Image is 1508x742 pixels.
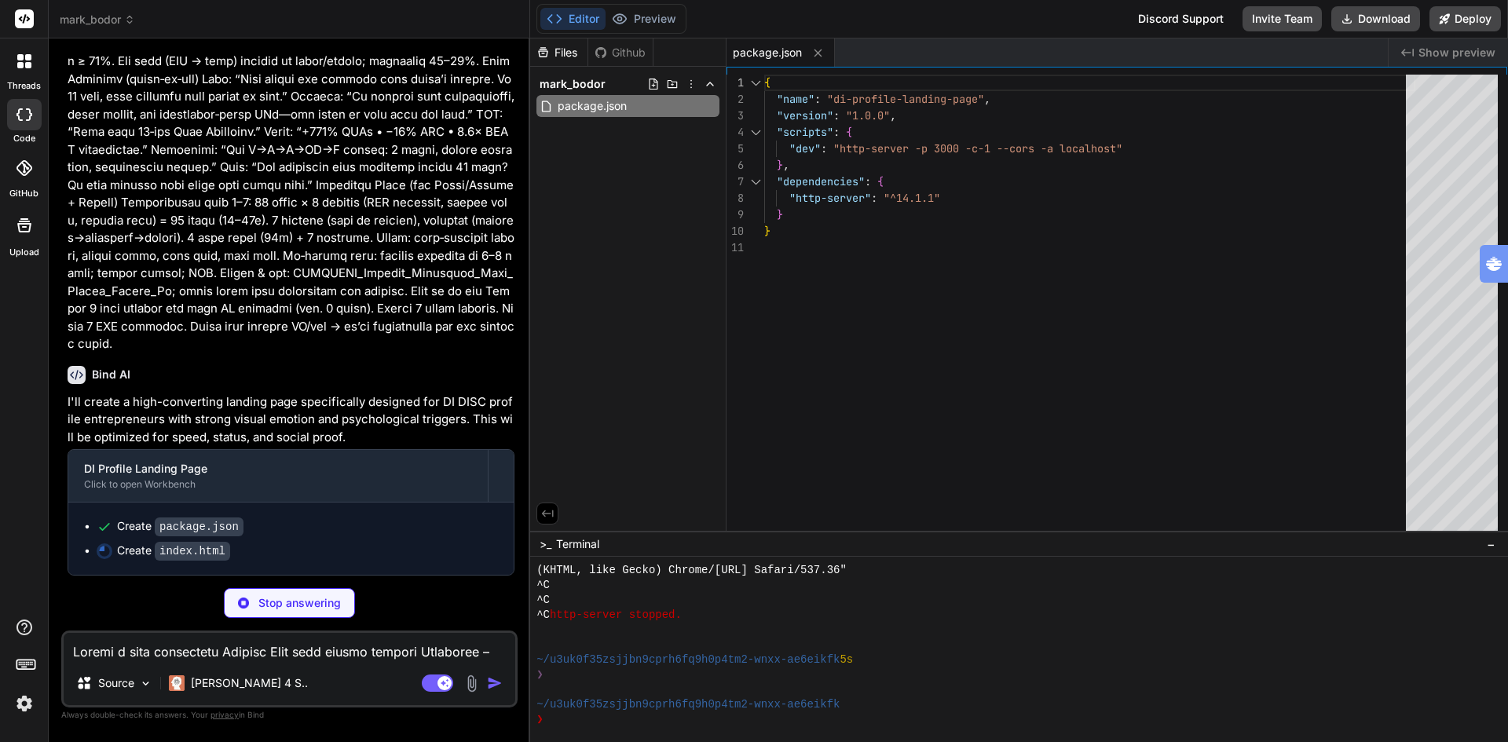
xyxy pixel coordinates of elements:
[258,595,341,611] p: Stop answering
[9,187,38,200] label: GitHub
[536,667,544,682] span: ❯
[877,174,884,188] span: {
[777,174,865,188] span: "dependencies"
[833,125,840,139] span: :
[733,45,802,60] span: package.json
[777,158,783,172] span: }
[727,124,744,141] div: 4
[727,174,744,190] div: 7
[191,675,308,691] p: [PERSON_NAME] 4 S..
[827,92,984,106] span: "di-profile-landing-page"
[536,652,840,667] span: ~/u3uk0f35zsjjbn9cprh6fq9h0p4tm2-wnxx-ae6eikfk
[92,367,130,382] h6: Bind AI
[139,677,152,690] img: Pick Models
[1484,532,1499,557] button: −
[536,593,550,608] span: ^C
[984,92,990,106] span: ,
[1487,536,1495,552] span: −
[727,223,744,239] div: 10
[540,8,606,30] button: Editor
[789,141,821,155] span: "dev"
[840,652,853,667] span: 5s
[846,125,852,139] span: {
[84,461,472,477] div: DI Profile Landing Page
[117,543,230,559] div: Create
[550,608,682,623] span: http-server stopped.
[155,517,243,536] code: package.json
[68,393,514,447] p: I'll create a high-converting landing page specifically designed for DI DISC profile entrepreneur...
[530,45,587,60] div: Files
[727,190,744,207] div: 8
[60,12,135,27] span: mark_bodor
[777,108,833,122] span: "version"
[727,91,744,108] div: 2
[588,45,653,60] div: Github
[536,697,840,712] span: ~/u3uk0f35zsjjbn9cprh6fq9h0p4tm2-wnxx-ae6eikfk
[155,542,230,561] code: index.html
[865,174,871,188] span: :
[210,710,239,719] span: privacy
[764,224,770,238] span: }
[884,191,940,205] span: "^14.1.1"
[68,450,488,502] button: DI Profile Landing PageClick to open Workbench
[764,75,770,90] span: {
[1243,6,1322,31] button: Invite Team
[833,141,1122,155] span: "http-server -p 3000 -c-1 --cors -a localhost"
[833,108,840,122] span: :
[117,518,243,535] div: Create
[1129,6,1233,31] div: Discord Support
[821,141,827,155] span: :
[556,97,628,115] span: package.json
[536,712,544,727] span: ❯
[536,608,550,623] span: ^C
[1418,45,1495,60] span: Show preview
[169,675,185,691] img: Claude 4 Sonnet
[1331,6,1420,31] button: Download
[1429,6,1501,31] button: Deploy
[783,158,789,172] span: ,
[7,79,41,93] label: threads
[727,108,744,124] div: 3
[727,239,744,256] div: 11
[777,125,833,139] span: "scripts"
[487,675,503,691] img: icon
[745,75,766,91] div: Click to collapse the range.
[61,707,518,722] p: Always double-check its answers. Your in Bind
[11,690,38,717] img: settings
[13,132,35,145] label: code
[745,124,766,141] div: Click to collapse the range.
[9,246,39,259] label: Upload
[871,191,877,205] span: :
[556,536,599,552] span: Terminal
[84,478,472,491] div: Click to open Workbench
[727,141,744,157] div: 5
[98,675,134,691] p: Source
[814,92,821,106] span: :
[463,674,481,693] img: attachment
[777,207,783,221] span: }
[890,108,896,122] span: ,
[536,578,550,593] span: ^C
[540,76,606,92] span: mark_bodor
[846,108,890,122] span: "1.0.0"
[540,536,551,552] span: >_
[727,157,744,174] div: 6
[777,92,814,106] span: "name"
[727,75,744,91] div: 1
[536,563,847,578] span: (KHTML, like Gecko) Chrome/[URL] Safari/537.36"
[745,174,766,190] div: Click to collapse the range.
[606,8,683,30] button: Preview
[789,191,871,205] span: "http-server"
[727,207,744,223] div: 9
